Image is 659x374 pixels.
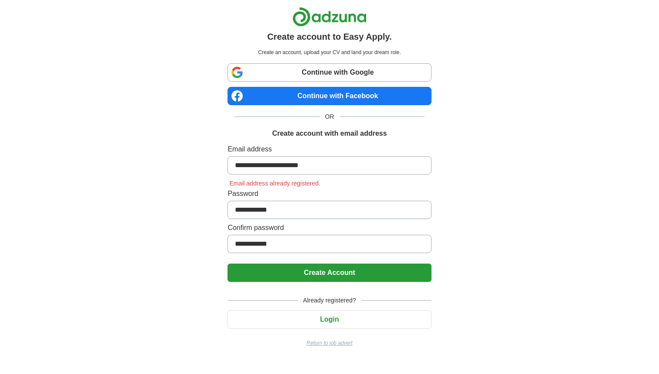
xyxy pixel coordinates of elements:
label: Email address [228,144,431,154]
a: Return to job advert [228,339,431,347]
button: Create Account [228,264,431,282]
h1: Create account with email address [272,128,387,139]
label: Confirm password [228,223,431,233]
span: OR [320,112,340,121]
label: Password [228,189,431,199]
span: Already registered? [298,296,361,305]
a: Continue with Google [228,63,431,82]
span: Email address already registered. [228,180,322,187]
button: Login [228,310,431,329]
img: Adzuna logo [292,7,367,27]
p: Create an account, upload your CV and land your dream role. [229,48,429,56]
a: Continue with Facebook [228,87,431,105]
a: Login [228,316,431,323]
h1: Create account to Easy Apply. [267,30,392,43]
